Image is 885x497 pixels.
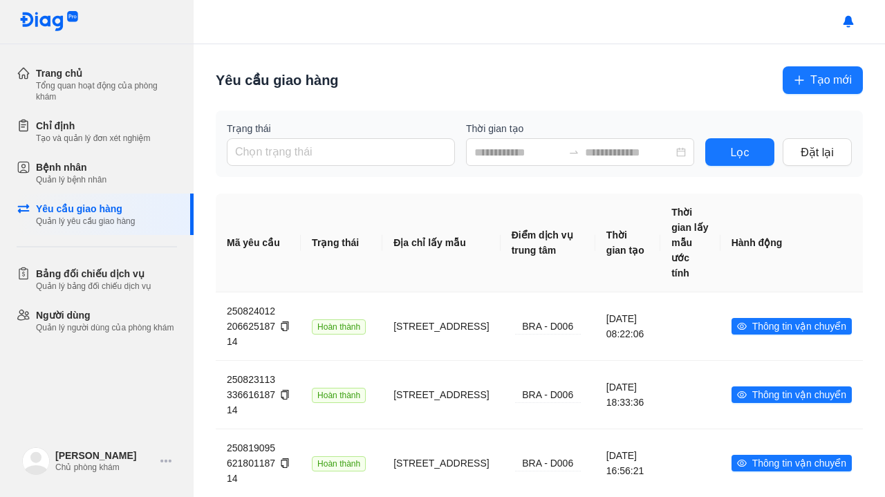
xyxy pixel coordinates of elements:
th: Thời gian tạo [595,194,660,292]
span: Đặt lại [801,144,834,161]
span: Hoàn thành [312,456,366,471]
div: [STREET_ADDRESS] [393,319,489,334]
th: Thời gian lấy mẫu ước tính [660,194,720,292]
div: Quản lý người dùng của phòng khám [36,322,174,333]
div: Chủ phòng khám [55,462,155,473]
div: Trang chủ [36,66,177,80]
div: Bệnh nhân [36,160,106,174]
button: eyeThông tin vận chuyển [732,318,852,335]
button: eyeThông tin vận chuyển [732,455,852,471]
div: Quản lý bảng đối chiếu dịch vụ [36,281,151,292]
div: Quản lý yêu cầu giao hàng [36,216,135,227]
th: Điểm dịch vụ trung tâm [501,194,595,292]
div: Yêu cầu giao hàng [36,202,135,216]
div: Yêu cầu giao hàng [216,71,339,90]
div: BRA - D006 [515,456,581,471]
span: Tạo mới [810,71,852,88]
div: [STREET_ADDRESS] [393,456,489,471]
td: [DATE] 16:56:21 [595,429,660,497]
span: eye [737,390,747,400]
button: eyeThông tin vận chuyển [732,386,852,403]
span: plus [794,75,805,86]
label: Trạng thái [227,122,455,135]
button: Lọc [705,138,774,166]
div: BRA - D006 [515,319,581,335]
button: plusTạo mới [783,66,863,94]
span: copy [280,321,290,331]
button: Đặt lại [783,138,852,166]
span: Thông tin vận chuyển [752,387,846,402]
span: Thông tin vận chuyển [752,456,846,471]
div: Người dùng [36,308,174,322]
span: Hoàn thành [312,388,366,403]
td: [DATE] 08:22:06 [595,292,660,360]
div: Bảng đối chiếu dịch vụ [36,267,151,281]
img: logo [19,11,79,32]
span: copy [280,458,290,468]
div: 25082401220662518714 [227,303,290,349]
span: Lọc [731,144,749,161]
div: [STREET_ADDRESS] [393,387,489,402]
div: [PERSON_NAME] [55,449,155,462]
span: swap-right [568,147,579,158]
div: Quản lý bệnh nhân [36,174,106,185]
th: Hành động [720,194,863,292]
span: eye [737,458,747,468]
label: Thời gian tạo [466,122,694,135]
th: Địa chỉ lấy mẫu [382,194,500,292]
span: to [568,147,579,158]
span: Hoàn thành [312,319,366,335]
div: Tạo và quản lý đơn xét nghiệm [36,133,150,144]
div: BRA - D006 [515,387,581,403]
span: Thông tin vận chuyển [752,319,846,334]
div: 25082311333661618714 [227,372,290,418]
span: copy [280,390,290,400]
th: Mã yêu cầu [216,194,301,292]
th: Trạng thái [301,194,382,292]
img: logo [22,447,50,475]
td: [DATE] 18:33:36 [595,360,660,429]
div: Chỉ định [36,119,150,133]
div: 25081909562180118714 [227,440,290,486]
span: eye [737,321,747,331]
div: Tổng quan hoạt động của phòng khám [36,80,177,102]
